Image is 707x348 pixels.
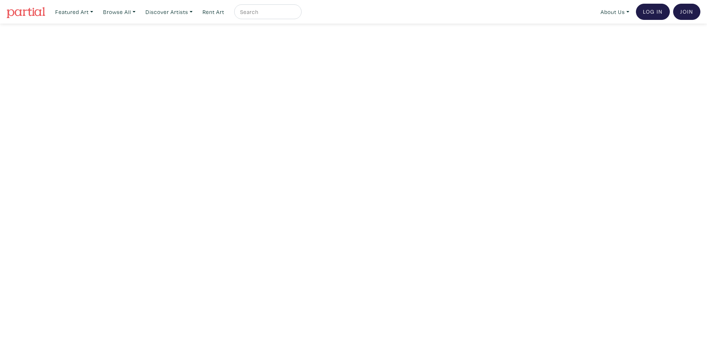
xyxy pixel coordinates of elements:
a: Browse All [100,4,139,20]
a: Join [673,4,700,20]
a: About Us [597,4,633,20]
a: Featured Art [52,4,96,20]
a: Discover Artists [142,4,196,20]
a: Log In [636,4,670,20]
a: Rent Art [199,4,228,20]
input: Search [239,7,295,17]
